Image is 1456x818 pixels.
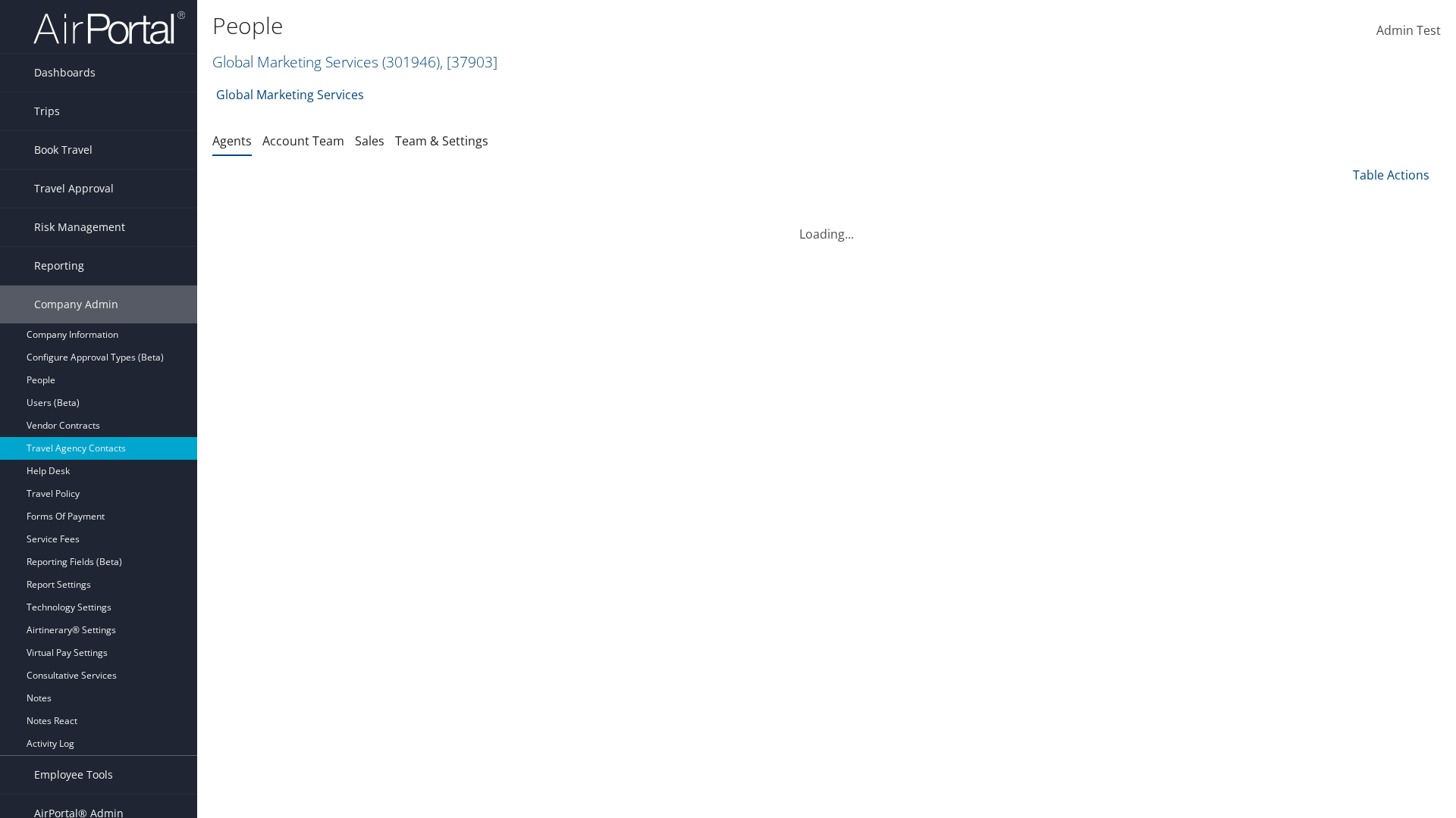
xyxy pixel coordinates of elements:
span: ( 301946 ) [382,52,440,72]
span: Employee Tools [34,756,113,794]
div: Loading... [212,207,1441,243]
span: Reporting [34,247,84,285]
span: Trips [34,92,60,130]
a: Account Team [262,133,344,149]
span: , [ 37903 ] [440,52,497,72]
a: Admin Test [1376,8,1441,55]
a: Team & Settings [395,133,488,149]
span: Risk Management [34,208,125,246]
a: Agents [212,133,252,149]
a: Global Marketing Services [212,52,497,72]
a: Global Marketing Services [216,80,364,110]
img: airportal-logo.png [33,10,185,45]
span: Book Travel [34,131,93,169]
a: Table Actions [1353,167,1429,183]
span: Dashboards [34,54,96,92]
h1: People [212,10,1031,42]
span: Company Admin [34,286,118,323]
span: Travel Approval [34,170,114,208]
span: Admin Test [1376,22,1441,39]
a: Sales [355,133,384,149]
